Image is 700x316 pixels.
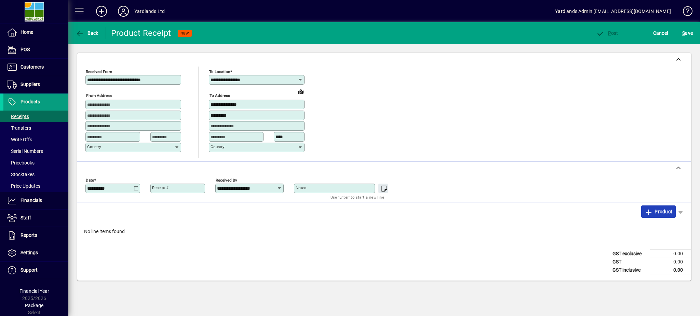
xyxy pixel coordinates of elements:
[682,30,685,36] span: S
[3,227,68,244] a: Reports
[7,172,35,177] span: Stocktakes
[7,160,35,166] span: Pricebooks
[87,144,101,149] mat-label: Country
[650,266,691,274] td: 0.00
[209,69,230,74] mat-label: To location
[21,267,38,273] span: Support
[678,1,691,24] a: Knowledge Base
[682,28,693,39] span: ave
[681,27,695,39] button: Save
[86,177,94,182] mat-label: Date
[650,258,691,266] td: 0.00
[653,28,668,39] span: Cancel
[21,232,37,238] span: Reports
[91,5,112,17] button: Add
[651,27,670,39] button: Cancel
[295,86,306,97] a: View on map
[3,192,68,209] a: Financials
[296,185,306,190] mat-label: Notes
[216,177,237,182] mat-label: Received by
[3,41,68,58] a: POS
[3,169,68,180] a: Stocktakes
[68,27,106,39] app-page-header-button: Back
[3,244,68,261] a: Settings
[3,210,68,227] a: Staff
[3,145,68,157] a: Serial Numbers
[596,30,618,36] span: ost
[180,31,189,35] span: NEW
[3,76,68,93] a: Suppliers
[21,250,38,255] span: Settings
[74,27,100,39] button: Back
[608,30,611,36] span: P
[3,24,68,41] a: Home
[641,205,676,218] button: Product
[21,198,42,203] span: Financials
[3,59,68,76] a: Customers
[3,262,68,279] a: Support
[152,185,169,190] mat-label: Receipt #
[609,266,650,274] td: GST inclusive
[645,206,672,217] span: Product
[650,249,691,258] td: 0.00
[7,114,29,119] span: Receipts
[21,99,40,104] span: Products
[3,157,68,169] a: Pricebooks
[211,144,224,149] mat-label: Country
[609,249,650,258] td: GST exclusive
[111,28,171,39] div: Product Receipt
[331,193,384,201] mat-hint: Use 'Enter' to start a new line
[3,134,68,145] a: Write Offs
[21,29,33,35] span: Home
[609,258,650,266] td: GST
[76,30,98,36] span: Back
[555,6,671,17] div: Yardlands Admin [EMAIL_ADDRESS][DOMAIN_NAME]
[21,82,40,87] span: Suppliers
[7,148,43,154] span: Serial Numbers
[21,64,44,70] span: Customers
[134,6,165,17] div: Yardlands Ltd
[19,288,49,294] span: Financial Year
[112,5,134,17] button: Profile
[86,69,112,74] mat-label: Received From
[21,47,30,52] span: POS
[594,27,620,39] button: Post
[7,183,40,189] span: Price Updates
[3,111,68,122] a: Receipts
[3,180,68,192] a: Price Updates
[21,215,31,220] span: Staff
[77,221,691,242] div: No line items found
[25,303,43,308] span: Package
[7,125,31,131] span: Transfers
[3,122,68,134] a: Transfers
[7,137,32,142] span: Write Offs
